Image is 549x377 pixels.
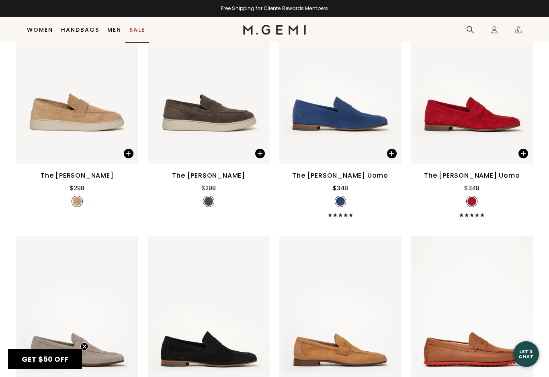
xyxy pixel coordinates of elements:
div: The [PERSON_NAME] [41,171,114,180]
a: The [PERSON_NAME]$298 [148,1,270,217]
img: M.Gemi [243,25,306,35]
div: $298 [201,183,216,193]
div: The [PERSON_NAME] Uomo [424,171,520,180]
a: The [PERSON_NAME] Uomo$348 [411,1,533,217]
img: v_7385130238011_SWATCH_50x.jpg [73,197,82,206]
a: Women [27,27,53,33]
span: 0 [514,27,522,35]
a: Handbags [61,27,99,33]
div: GET $50 OFFClose teaser [8,349,82,369]
div: $298 [70,183,84,193]
button: Close teaser [80,342,88,350]
div: Let's Chat [513,349,539,359]
a: Sale [129,27,145,33]
a: The [PERSON_NAME]$298 [16,1,138,217]
a: The [PERSON_NAME] Uomo$348 [279,1,402,217]
img: v_7385130336315_SWATCH_50x.jpg [204,197,213,206]
div: $348 [333,183,348,193]
a: Men [107,27,121,33]
div: $348 [464,183,479,193]
span: GET $50 OFF [22,354,68,364]
div: The [PERSON_NAME] Uomo [292,171,388,180]
img: v_12337_SWATCH_50x.jpg [336,197,345,206]
div: The [PERSON_NAME] [172,171,245,180]
img: v_12340_SWATCH_50x.jpg [467,197,476,206]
